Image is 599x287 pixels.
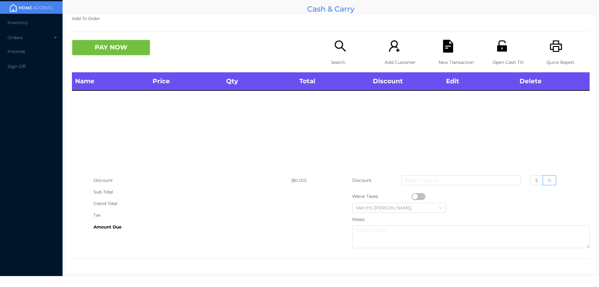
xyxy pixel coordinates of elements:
[94,221,291,233] div: Amount Due
[94,175,291,186] div: Discount
[352,191,412,202] div: Waive Taxes
[8,49,25,54] span: Invoices
[402,175,520,185] input: Enter Discount
[550,40,562,53] i: icon: printer
[94,186,291,198] div: Sub-Total
[442,40,454,53] i: icon: file-text
[546,57,590,68] p: Quick Report
[352,217,365,222] label: Notes:
[548,177,551,183] span: %
[223,72,296,90] th: Qty
[8,3,54,13] img: mainBanner
[94,209,291,221] div: Tax
[150,72,223,90] th: Price
[296,72,369,90] th: Total
[66,3,596,15] div: Cash & Carry
[443,72,516,90] th: Edit
[439,57,482,68] p: New Transaction
[516,72,590,90] th: Delete
[94,198,291,209] div: Grand Total
[370,72,443,90] th: Discount
[356,203,418,213] div: Merch5 Lawrence
[331,57,374,68] p: Search
[535,177,538,183] span: $
[72,72,150,90] th: Name
[439,206,442,210] i: icon: down
[385,57,428,68] p: Add Customer
[8,20,28,25] span: Inventory
[72,40,150,55] button: PAY NOW
[72,13,590,24] p: Add To Order
[334,40,347,53] i: icon: search
[388,40,401,53] i: icon: user-add
[352,175,372,186] p: Discount
[291,175,331,186] div: ($0.00)
[493,57,536,68] p: Open Cash Till
[8,64,26,69] span: Sign Off
[496,40,509,53] i: icon: unlock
